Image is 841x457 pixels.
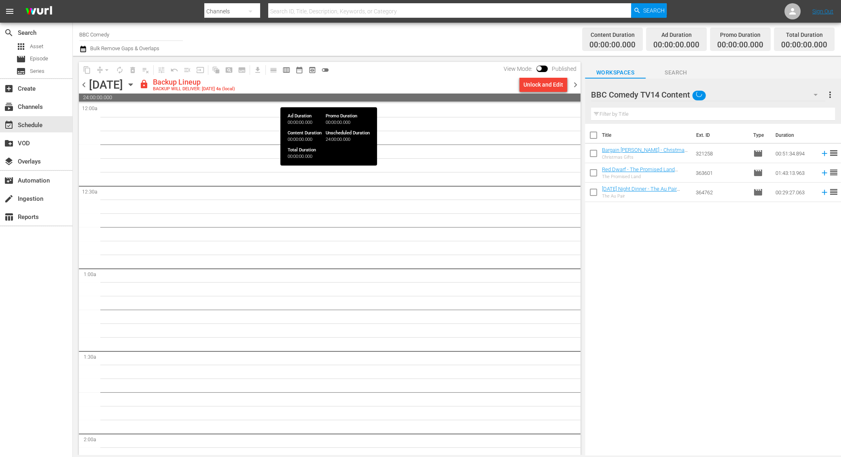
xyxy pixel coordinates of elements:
th: Type [748,124,771,147]
span: Loop Content [113,64,126,77]
svg: Add to Schedule [820,149,829,158]
span: Published [548,66,580,72]
span: Search [4,28,14,38]
span: Create [4,84,14,94]
span: Clear Lineup [139,64,152,77]
a: Sign Out [812,8,833,15]
span: Automation [4,176,14,185]
span: calendar_view_week_outlined [282,66,290,74]
td: 363601 [693,163,750,183]
div: BBC Comedy TV14 Content [591,83,825,106]
span: date_range_outlined [295,66,303,74]
span: preview_outlined [308,66,316,74]
span: Overlays [4,157,14,166]
span: Refresh All Search Blocks [207,62,222,78]
div: [DATE] [89,78,123,91]
span: 00:00:00.000 [717,40,763,50]
span: Episode [753,168,763,178]
span: Create Series Block [235,64,248,77]
span: View Backup [306,64,319,77]
span: Copy Lineup [80,64,93,77]
span: Reports [4,212,14,222]
span: toggle_off [321,66,329,74]
span: Toggle to switch from Published to Draft view. [536,66,542,71]
button: Unlock and Edit [519,77,567,92]
span: 24 hours Lineup View is OFF [319,64,332,77]
span: Create Search Block [222,64,235,77]
span: reorder [829,168,839,177]
a: Red Dwarf - The Promised Land (S1E1) [602,166,678,179]
span: VOD [4,138,14,148]
div: The Promised Land [602,174,689,179]
span: Channels [4,102,14,112]
a: [DATE] Night Dinner - The Au Pair (S6E3) ((NEW) [DATE] Night Dinner - The Au Pair (S6E3) (00:30:00)) [602,186,683,204]
div: Christmas Gifts [602,155,689,160]
span: Asset [30,43,43,51]
span: Episode [30,55,48,63]
span: Episode [16,54,26,64]
span: 00:00:00.000 [653,40,699,50]
span: Episode [753,187,763,197]
div: Content Duration [589,29,636,40]
div: The Au Pair [602,193,689,199]
div: Unlock and Edit [523,77,563,92]
th: Duration [771,124,819,147]
div: BACKUP WILL DELIVER: [DATE] 4a (local) [153,87,235,92]
td: 01:43:13.963 [772,163,817,183]
span: Download as CSV [248,62,264,78]
th: Title [602,124,691,147]
span: reorder [829,148,839,158]
span: Remove Gaps & Overlaps [93,64,113,77]
button: Search [631,3,667,18]
svg: Add to Schedule [820,188,829,197]
td: 321258 [693,144,750,163]
span: Workspaces [585,68,646,78]
span: Ingestion [4,194,14,204]
span: Revert to Primary Episode [168,64,181,77]
span: chevron_right [570,80,580,90]
span: Schedule [4,120,14,130]
span: Week Calendar View [280,64,293,77]
span: menu [5,6,15,16]
span: chevron_left [79,80,89,90]
span: 00:00:00.000 [781,40,827,50]
span: Update Metadata from Key Asset [194,64,207,77]
span: Month Calendar View [293,64,306,77]
span: Bulk Remove Gaps & Overlaps [89,45,159,51]
span: Episode [753,149,763,158]
span: Customize Events [152,62,168,78]
span: lock [139,79,149,89]
span: Search [643,3,665,18]
th: Ext. ID [691,124,748,147]
span: Series [30,67,44,75]
a: Bargain [PERSON_NAME] - Christmas Gifts (S56E32) (Bargain [PERSON_NAME] - Christmas Gifts (S56E32... [602,147,688,171]
span: Asset [16,42,26,51]
span: 24:00:00.000 [79,94,580,102]
span: Fill episodes with ad slates [181,64,194,77]
div: Backup Lineup [153,78,235,87]
span: Select an event to delete [126,64,139,77]
span: reorder [829,187,839,197]
td: 00:51:34.894 [772,144,817,163]
span: Search [646,68,706,78]
span: more_vert [825,90,835,100]
span: View Mode: [500,66,536,72]
div: Promo Duration [717,29,763,40]
span: Series [16,66,26,76]
button: more_vert [825,85,835,104]
svg: Add to Schedule [820,168,829,177]
div: Total Duration [781,29,827,40]
span: Day Calendar View [264,62,280,78]
img: ans4CAIJ8jUAAAAAAAAAAAAAAAAAAAAAAAAgQb4GAAAAAAAAAAAAAAAAAAAAAAAAJMjXAAAAAAAAAAAAAAAAAAAAAAAAgAT5G... [19,2,58,21]
td: 364762 [693,183,750,202]
span: 00:00:00.000 [589,40,636,50]
td: 00:29:27.063 [772,183,817,202]
div: Ad Duration [653,29,699,40]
